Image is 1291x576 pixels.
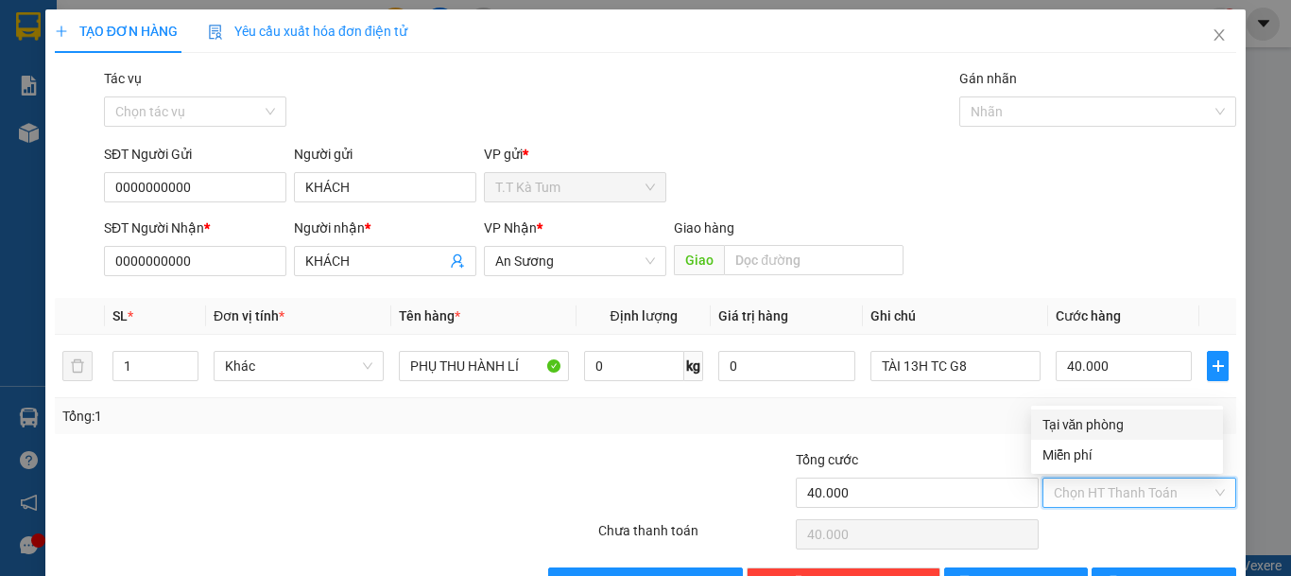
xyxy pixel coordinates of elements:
span: Nhận: [181,18,226,38]
th: Ghi chú [863,298,1048,335]
span: SL [112,308,128,323]
div: T.T Kà Tum [16,16,167,39]
div: Tại văn phòng [1042,414,1212,435]
button: plus [1207,351,1229,381]
input: Dọc đường [724,245,904,275]
span: plus [1208,358,1228,374]
button: delete [62,351,93,381]
label: Gán nhãn [959,71,1017,86]
span: Tổng cước [796,452,858,467]
input: VD: Bàn, Ghế [399,351,569,381]
span: Khác [225,352,372,380]
div: 0972155979 [181,61,333,88]
input: 0 [718,351,854,381]
span: Yêu cầu xuất hóa đơn điện tử [208,24,407,39]
button: Close [1193,9,1246,62]
span: Giao hàng [674,220,734,236]
span: Tên hàng [399,308,460,323]
span: TẠO ĐƠN HÀNG [55,24,178,39]
span: Giao [674,245,724,275]
span: Đơn vị tính [214,308,284,323]
div: Miễn phí [1042,445,1212,465]
div: SĐT Người Nhận [104,218,286,238]
span: An Sương [495,247,655,275]
span: T.T Kà Tum [495,173,655,201]
div: Chưa thanh toán [596,520,794,553]
div: An Sương [181,16,333,39]
span: kg [684,351,703,381]
span: Gửi: [16,18,45,38]
span: Giá trị hàng [718,308,788,323]
div: THANH LAD [181,39,333,61]
div: Tên hàng: 1 BỌC ( : 1 ) [16,133,333,157]
span: Định lượng [610,308,677,323]
span: user-add [450,253,465,269]
span: close [1212,27,1227,43]
div: SĐT Người Gửi [104,144,286,165]
div: 0868777296 [16,61,167,88]
span: plus [55,25,68,38]
div: Người nhận [294,218,476,238]
span: VP Nhận [484,220,537,236]
div: VP gửi [484,144,666,165]
label: Tác vụ [104,71,142,86]
span: CR : [14,101,43,121]
div: 30.000 [14,99,170,122]
span: SL [187,131,213,158]
div: Tổng: 1 [62,406,500,427]
img: icon [208,25,223,40]
input: Ghi Chú [870,351,1041,381]
div: Người gửi [294,144,476,165]
div: VIỆT NHA [16,39,167,61]
span: Cước hàng [1056,308,1121,323]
